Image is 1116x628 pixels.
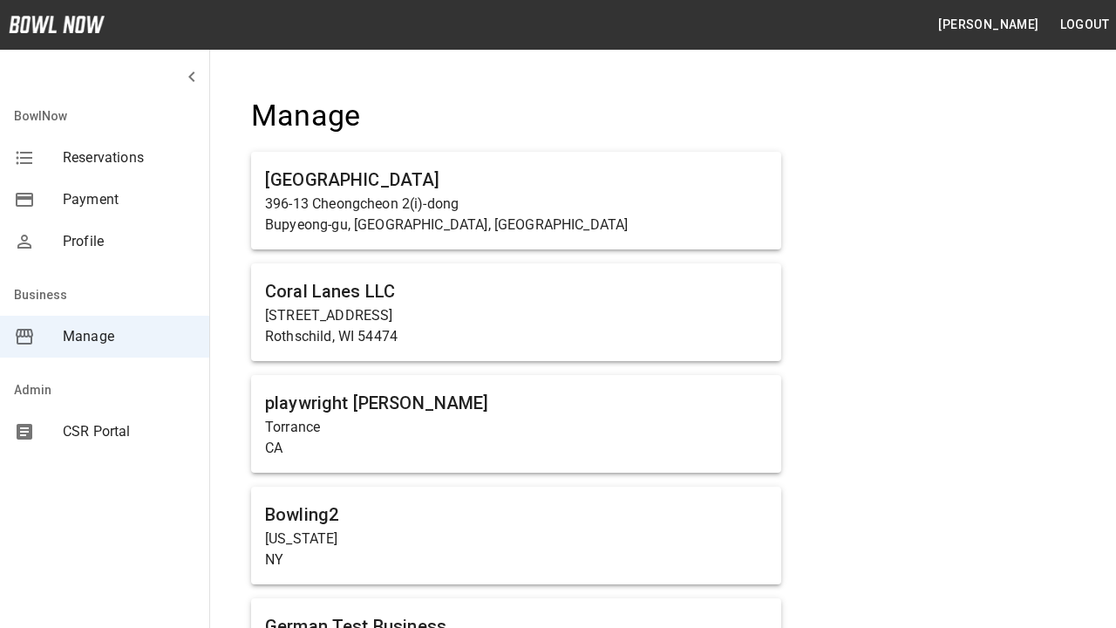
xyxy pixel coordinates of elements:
span: Payment [63,189,195,210]
button: Logout [1053,9,1116,41]
span: Profile [63,231,195,252]
p: NY [265,549,767,570]
h6: [GEOGRAPHIC_DATA] [265,166,767,194]
p: Rothschild, WI 54474 [265,326,767,347]
p: [US_STATE] [265,529,767,549]
h4: Manage [251,98,781,134]
p: CA [265,438,767,459]
span: CSR Portal [63,421,195,442]
p: Bupyeong-gu, [GEOGRAPHIC_DATA], [GEOGRAPHIC_DATA] [265,215,767,235]
span: Manage [63,326,195,347]
p: 396-13 Cheongcheon 2(i)-dong [265,194,767,215]
img: logo [9,16,105,33]
p: [STREET_ADDRESS] [265,305,767,326]
p: Torrance [265,417,767,438]
button: [PERSON_NAME] [931,9,1045,41]
h6: Bowling2 [265,501,767,529]
h6: playwright [PERSON_NAME] [265,389,767,417]
span: Reservations [63,147,195,168]
h6: Coral Lanes LLC [265,277,767,305]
